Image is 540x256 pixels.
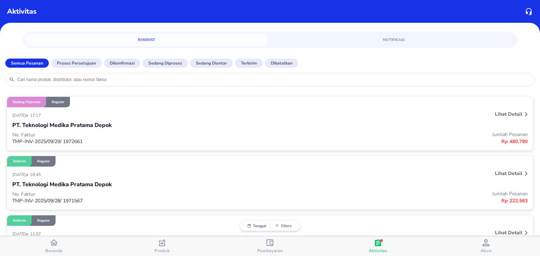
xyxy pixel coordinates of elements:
[244,224,270,228] button: Tanggal
[108,236,216,256] button: Produk
[13,218,26,223] p: Terkirim
[495,229,522,236] p: Lihat detail
[241,60,257,66] p: Terkirim
[23,32,517,46] div: simple tabs
[12,113,30,118] p: [DATE] •
[57,60,96,66] p: Proses Persetujuan
[324,236,432,256] button: Aktivitas
[270,190,528,197] p: Jumlah Pesanan
[104,59,140,68] button: Dikonfirmasi
[272,34,515,46] a: Notifikasi
[12,191,270,197] p: No. Faktur
[12,138,270,145] p: TMP-INV-2025/09/29/ 1972661
[17,77,531,82] input: Cari nama produk, distributor, atau nomor faktur
[12,132,270,138] p: No. Faktur
[369,248,387,254] span: Aktivitas
[265,59,298,68] button: Dibatalkan
[196,60,227,66] p: Sedang diantar
[51,59,102,68] button: Proses Persetujuan
[11,60,43,66] p: Semua Pesanan
[29,36,264,43] span: Riwayat
[13,100,40,105] p: Sedang diproses
[30,113,43,118] p: 17:17
[12,197,270,204] p: TMP-INV-2025/09/28/ 1971567
[276,36,511,43] span: Notifikasi
[270,224,296,228] button: Filters
[37,218,50,223] p: Reguler
[5,59,49,68] button: Semua Pesanan
[270,138,528,145] p: Rp 480.780
[154,248,169,254] span: Produk
[45,248,63,254] span: Beranda
[7,6,37,17] p: Aktivitas
[257,248,283,254] span: Pembayaran
[190,59,233,68] button: Sedang diantar
[270,131,528,138] p: Jumlah Pesanan
[235,59,263,68] button: Terkirim
[13,159,26,164] p: Terkirim
[271,60,292,66] p: Dibatalkan
[12,231,30,237] p: [DATE] •
[12,172,30,177] p: [DATE] •
[495,170,522,177] p: Lihat detail
[270,197,528,204] p: Rp 222.563
[216,236,324,256] button: Pembayaran
[25,34,268,46] a: Riwayat
[30,172,43,177] p: 18:45
[143,59,188,68] button: Sedang diproses
[37,159,50,164] p: Reguler
[12,180,112,189] p: PT. Teknologi Medika Pratama Depok
[12,121,112,129] p: PT. Teknologi Medika Pratama Depok
[110,60,135,66] p: Dikonfirmasi
[495,111,522,117] p: Lihat detail
[481,248,492,254] span: Akun
[432,236,540,256] button: Akun
[52,100,64,105] p: Reguler
[148,60,182,66] p: Sedang diproses
[30,231,43,237] p: 11:57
